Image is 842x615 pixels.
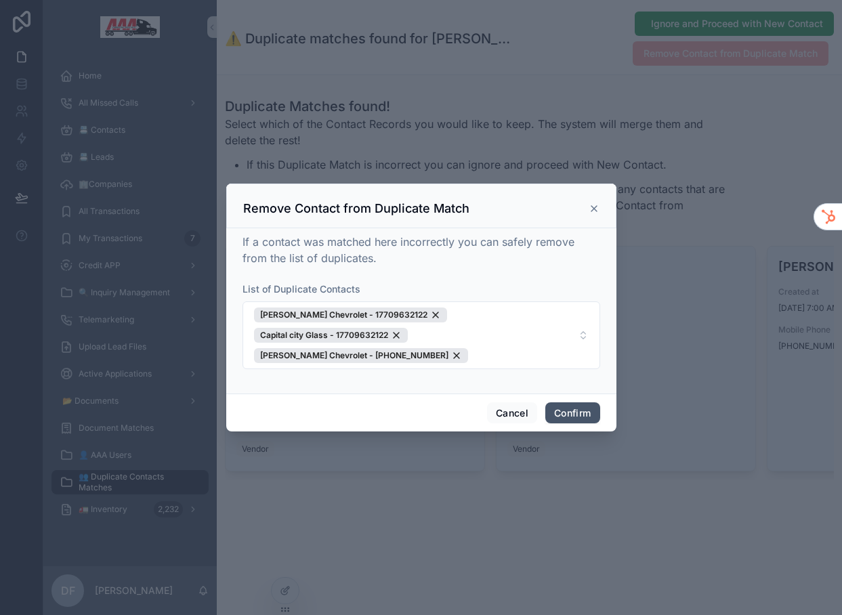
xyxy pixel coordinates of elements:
span: If a contact was matched here incorrectly you can safely remove from the list of duplicates. [243,235,574,265]
button: Cancel [487,402,537,424]
button: Unselect 3661 [254,348,468,363]
h3: Remove Contact from Duplicate Match [243,200,469,217]
span: [PERSON_NAME] Chevrolet - [PHONE_NUMBER] [260,350,448,361]
span: List of Duplicate Contacts [243,283,360,295]
span: Capital city Glass - 17709632122 [260,330,388,341]
span: [PERSON_NAME] Chevrolet - 17709632122 [260,310,427,320]
button: Unselect 3664 [254,307,447,322]
button: Unselect 3662 [254,328,408,343]
button: Confirm [545,402,599,424]
button: Select Button [243,301,600,369]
